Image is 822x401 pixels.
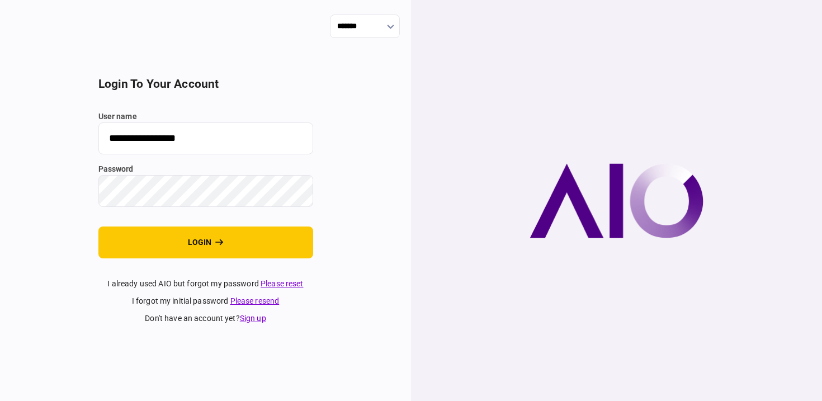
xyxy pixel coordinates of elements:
h2: login to your account [98,77,313,91]
div: I already used AIO but forgot my password [98,278,313,290]
a: Please reset [261,279,304,288]
img: AIO company logo [530,163,703,238]
label: user name [98,111,313,122]
input: user name [98,122,313,154]
label: password [98,163,313,175]
input: password [98,175,313,207]
div: don't have an account yet ? [98,313,313,324]
a: Please resend [230,296,280,305]
div: I forgot my initial password [98,295,313,307]
a: Sign up [240,314,266,323]
input: show language options [330,15,400,38]
button: login [98,227,313,258]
